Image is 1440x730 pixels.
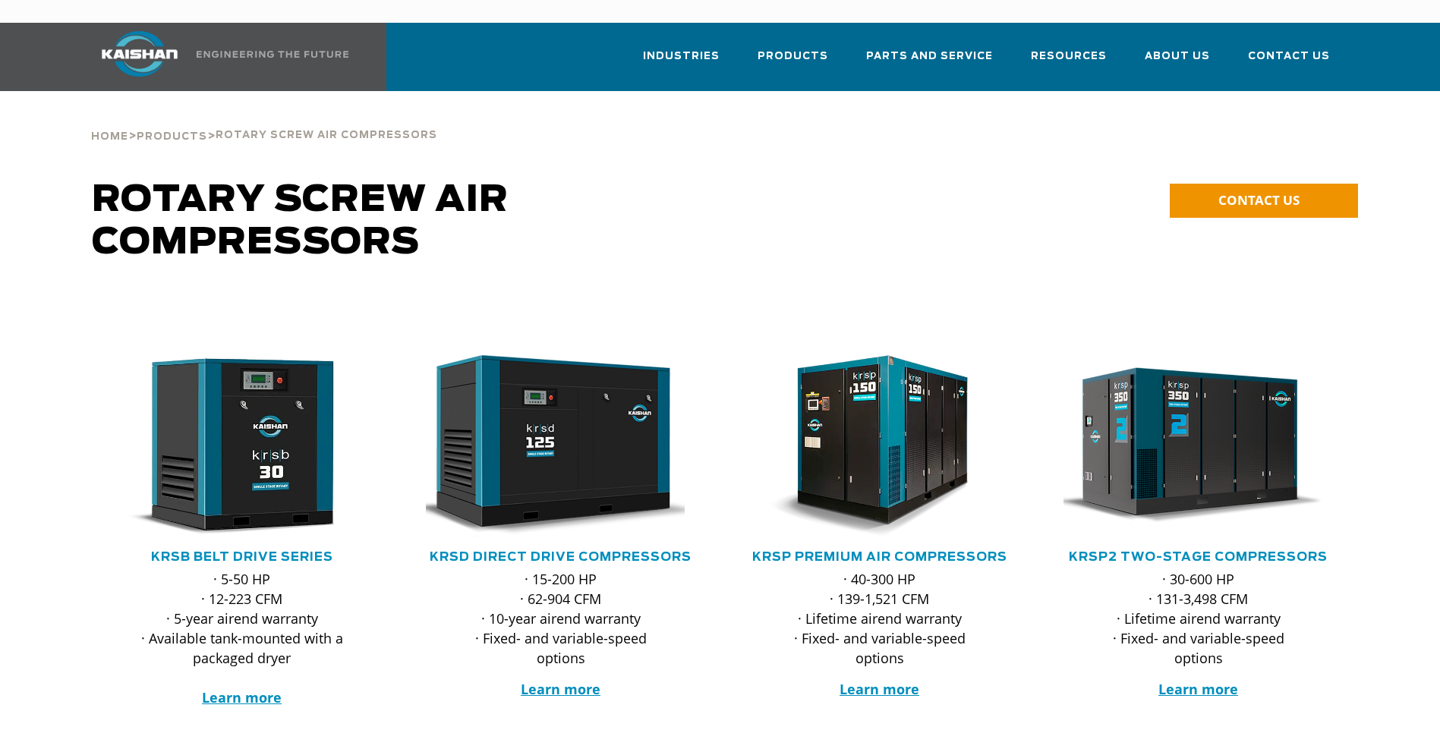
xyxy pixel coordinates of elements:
span: Parts and Service [866,48,993,65]
div: krsb30 [107,355,377,537]
a: Products [137,129,207,143]
a: Learn more [521,680,600,698]
a: Products [758,36,828,88]
span: Rotary Screw Air Compressors [216,131,437,140]
p: · 5-50 HP · 12-223 CFM · 5-year airend warranty · Available tank-mounted with a packaged dryer [137,569,347,707]
a: KRSP2 Two-Stage Compressors [1069,551,1328,563]
a: Learn more [840,680,919,698]
div: > > [91,91,437,149]
span: Products [758,48,828,65]
img: kaishan logo [83,31,197,77]
img: Engineering the future [197,51,348,58]
a: KRSD Direct Drive Compressors [430,551,692,563]
a: Learn more [202,688,282,706]
span: Industries [643,48,720,65]
img: krsp350 [1052,355,1322,537]
a: Contact Us [1248,36,1330,88]
a: CONTACT US [1170,184,1358,218]
div: krsp350 [1063,355,1334,537]
span: Rotary Screw Air Compressors [92,182,509,261]
div: krsp150 [745,355,1015,537]
img: krsb30 [96,355,366,537]
p: · 40-300 HP · 139-1,521 CFM · Lifetime airend warranty · Fixed- and variable-speed options [775,569,985,668]
a: Industries [643,36,720,88]
a: Resources [1031,36,1107,88]
p: · 15-200 HP · 62-904 CFM · 10-year airend warranty · Fixed- and variable-speed options [456,569,666,668]
span: About Us [1145,48,1210,65]
img: krsd125 [414,355,685,537]
span: Contact Us [1248,48,1330,65]
a: KRSB Belt Drive Series [151,551,333,563]
a: Learn more [1158,680,1238,698]
a: About Us [1145,36,1210,88]
a: Parts and Service [866,36,993,88]
p: · 30-600 HP · 131-3,498 CFM · Lifetime airend warranty · Fixed- and variable-speed options [1094,569,1303,668]
a: Kaishan USA [83,23,351,91]
span: Home [91,132,128,142]
a: KRSP Premium Air Compressors [752,551,1007,563]
div: krsd125 [426,355,696,537]
a: Home [91,129,128,143]
span: Resources [1031,48,1107,65]
img: krsp150 [733,355,1004,537]
span: CONTACT US [1218,191,1300,209]
span: Products [137,132,207,142]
